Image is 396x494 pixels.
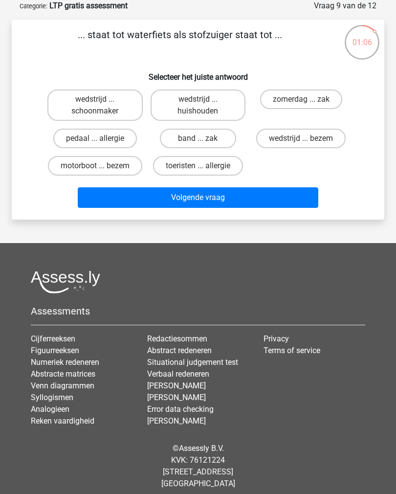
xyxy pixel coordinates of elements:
[264,346,320,355] a: Terms of service
[31,416,94,426] a: Reken vaardigheid
[147,381,206,402] a: [PERSON_NAME] [PERSON_NAME]
[31,334,75,343] a: Cijferreeksen
[31,270,100,293] img: Assessly logo
[27,65,369,82] h6: Selecteer het juiste antwoord
[160,129,236,148] label: band ... zak
[31,369,95,379] a: Abstracte matrices
[151,90,246,121] label: wedstrijd ... huishouden
[344,24,380,48] div: 01:06
[31,358,99,367] a: Numeriek redeneren
[147,334,207,343] a: Redactiesommen
[179,444,224,453] a: Assessly B.V.
[53,129,137,148] label: pedaal ... allergie
[31,381,94,390] a: Venn diagrammen
[48,156,142,176] label: motorboot ... bezem
[260,90,342,109] label: zomerdag ... zak
[147,358,238,367] a: Situational judgement test
[27,27,332,57] p: ... staat tot waterfiets als stofzuiger staat tot ...
[147,369,209,379] a: Verbaal redeneren
[47,90,143,121] label: wedstrijd ... schoonmaker
[147,416,206,426] a: [PERSON_NAME]
[147,404,214,414] a: Error data checking
[31,346,79,355] a: Figuurreeksen
[147,346,212,355] a: Abstract redeneren
[31,404,69,414] a: Analogieen
[153,156,243,176] label: toeristen ... allergie
[49,1,128,10] strong: LTP gratis assessment
[20,2,47,10] small: Categorie:
[78,187,319,208] button: Volgende vraag
[31,393,73,402] a: Syllogismen
[31,305,365,317] h5: Assessments
[264,334,289,343] a: Privacy
[256,129,346,148] label: wedstrijd ... bezem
